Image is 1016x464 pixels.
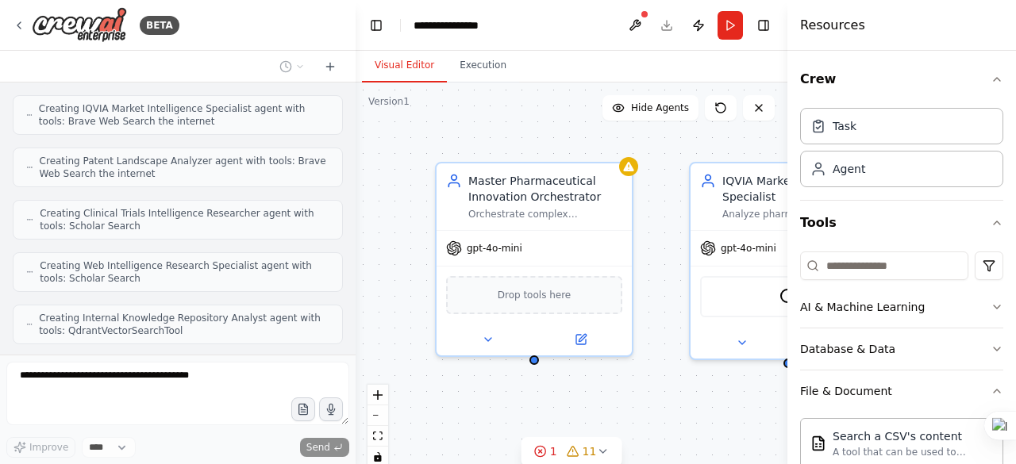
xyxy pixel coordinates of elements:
[810,435,826,451] img: CSVSearchTool
[435,162,633,357] div: Master Pharmaceutical Innovation OrchestratorOrchestrate complex pharmaceutical innovation resear...
[140,16,179,35] div: BETA
[368,405,388,426] button: zoom out
[800,341,895,357] div: Database & Data
[583,443,597,459] span: 11
[833,161,865,177] div: Agent
[362,49,447,82] button: Visual Editor
[800,328,1003,370] button: Database & Data
[467,242,522,255] span: gpt-4o-mini
[800,16,865,35] h4: Resources
[800,370,1003,412] button: File & Document
[722,173,876,205] div: IQVIA Market Intelligence Specialist
[468,173,622,205] div: Master Pharmaceutical Innovation Orchestrator
[800,201,1003,245] button: Tools
[40,259,329,285] span: Creating Web Intelligence Research Specialist agent with tools: Scholar Search
[722,208,876,220] div: Analyze pharmaceutical market data, competitive landscapes, and commercial opportunities for {dru...
[800,383,892,399] div: File & Document
[365,14,387,36] button: Hide left sidebar
[833,428,993,444] div: Search a CSV's content
[800,299,925,315] div: AI & Machine Learning
[319,397,343,421] button: Click to speak your automation idea
[498,287,571,303] span: Drop tools here
[602,95,698,121] button: Hide Agents
[752,14,775,36] button: Hide right sidebar
[39,312,329,337] span: Creating Internal Knowledge Repository Analyst agent with tools: QdrantVectorSearchTool
[40,155,329,180] span: Creating Patent Landscape Analyzer agent with tools: Brave Web Search the internet
[833,118,856,134] div: Task
[414,17,493,33] nav: breadcrumb
[32,7,127,43] img: Logo
[800,286,1003,328] button: AI & Machine Learning
[39,102,329,128] span: Creating IQVIA Market Intelligence Specialist agent with tools: Brave Web Search the internet
[689,162,887,360] div: IQVIA Market Intelligence SpecialistAnalyze pharmaceutical market data, competitive landscapes, a...
[550,443,557,459] span: 1
[291,397,315,421] button: Upload files
[306,441,330,454] span: Send
[779,287,798,306] img: BraveSearchTool
[368,95,410,108] div: Version 1
[40,207,329,232] span: Creating Clinical Trials Intelligence Researcher agent with tools: Scholar Search
[6,437,75,458] button: Improve
[833,446,993,458] div: A tool that can be used to semantic search a query from a CSV's content.
[800,102,1003,200] div: Crew
[317,57,343,76] button: Start a new chat
[368,385,388,405] button: zoom in
[721,242,776,255] span: gpt-4o-mini
[29,441,68,454] span: Improve
[368,426,388,447] button: fit view
[273,57,311,76] button: Switch to previous chat
[536,330,625,349] button: Open in side panel
[800,57,1003,102] button: Crew
[468,208,622,220] div: Orchestrate complex pharmaceutical innovation research by interpreting user queries, delegating s...
[447,49,519,82] button: Execution
[631,102,689,114] span: Hide Agents
[300,438,349,457] button: Send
